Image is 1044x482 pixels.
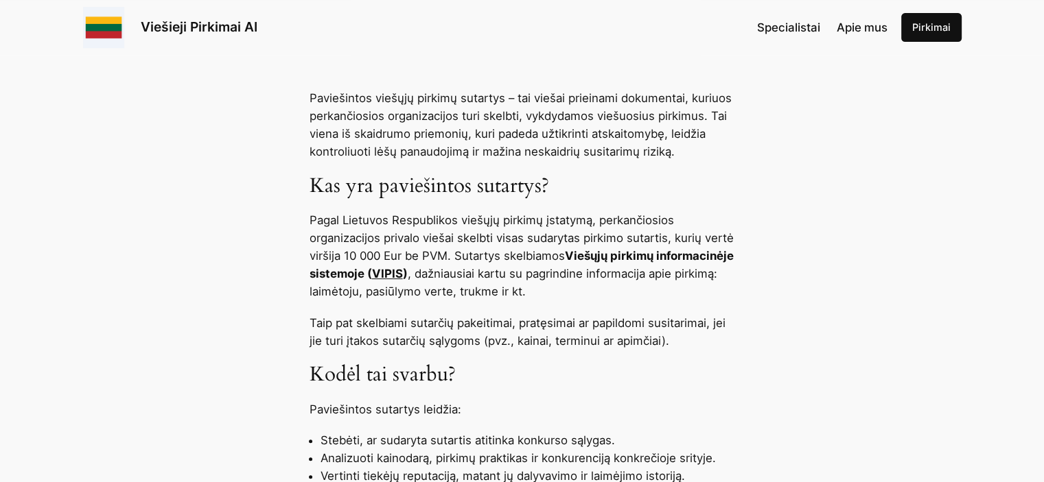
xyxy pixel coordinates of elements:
img: Viešieji pirkimai logo [83,7,124,48]
p: Taip pat skelbiami sutarčių pakeitimai, pratęsimai ar papildomi susitarimai, jei jie turi įtakos ... [310,314,735,350]
a: Viešieji Pirkimai AI [141,19,257,35]
a: Pirkimai [901,13,962,42]
h3: Kodėl tai svarbu? [310,363,735,387]
a: VIPIS [372,267,403,280]
nav: Navigation [757,19,888,36]
span: Apie mus [837,21,888,34]
a: Specialistai [757,19,820,36]
a: Apie mus [837,19,888,36]
p: Paviešintos viešųjų pirkimų sutartys – tai viešai prieinami dokumentai, kuriuos perkančiosios org... [310,89,735,160]
h3: Kas yra paviešintos sutartys? [310,174,735,199]
li: Analizuoti kainodarą, pirkimų praktikas ir konkurenciją konkrečioje srityje. [321,449,735,467]
li: Stebėti, ar sudaryta sutartis atitinka konkurso sąlygas. [321,431,735,449]
span: Specialistai [757,21,820,34]
p: Pagal Lietuvos Respublikos viešųjų pirkimų įstatymą, perkančiosios organizacijos privalo viešai s... [310,211,735,300]
p: Paviešintos sutartys leidžia: [310,400,735,418]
